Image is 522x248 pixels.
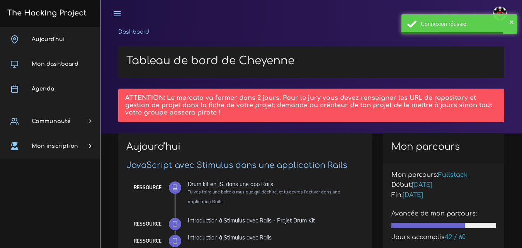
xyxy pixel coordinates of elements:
[32,118,71,124] span: Communauté
[126,161,347,170] a: JavaScript avec Stimulus dans une application Rails
[134,183,162,192] div: Ressource
[188,235,358,240] div: Introduction à Stimulus avec Rails
[391,171,496,179] h5: Mon parcours:
[188,218,358,223] div: Introduction à Stimulus avec Rails - Projet Drum Kit
[421,20,512,28] div: Connexion réussie.
[438,171,468,178] span: Fullstack
[188,181,358,187] div: Drum kit en JS, dans une app Rails
[391,192,496,199] h5: Fin:
[126,141,364,158] h2: Aujourd'hui
[125,94,497,116] h5: ATTENTION: Le mercato va fermer dans 2 jours. Pour le jury vous devez renseigner les URL de repos...
[118,29,149,35] a: Dashboard
[403,192,423,198] span: [DATE]
[5,9,87,17] h3: The Hacking Project
[32,61,78,67] span: Mon dashboard
[391,141,496,152] h2: Mon parcours
[391,181,496,189] h5: Début:
[32,36,65,42] span: Aujourd'hui
[412,181,432,188] span: [DATE]
[493,7,507,21] img: avatar
[134,237,162,245] div: Ressource
[188,189,340,204] small: Tu vas faire une boite à musique qui déchire, et tu devras l'activer dans une application Rails.
[126,55,496,68] h1: Tableau de bord de Cheyenne
[445,234,466,241] span: 42 / 60
[32,86,54,92] span: Agenda
[509,18,514,26] button: ×
[134,220,162,228] div: Ressource
[391,210,496,217] h5: Avancée de mon parcours:
[391,234,496,241] h5: Jours accomplis
[32,143,78,149] span: Mon inscription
